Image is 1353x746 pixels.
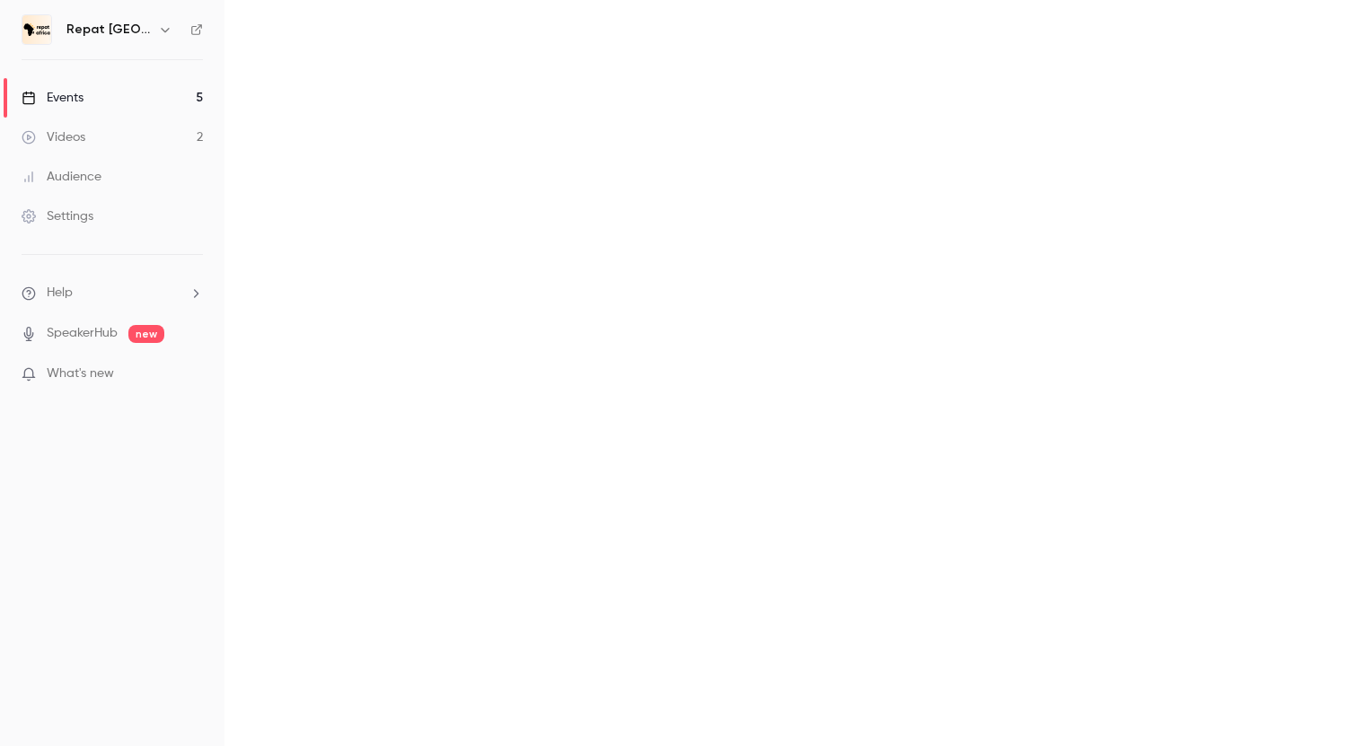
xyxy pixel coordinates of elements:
img: Repat Africa [22,15,51,44]
span: new [128,325,164,343]
a: SpeakerHub [47,324,118,343]
div: Videos [22,128,85,146]
div: Events [22,89,83,107]
li: help-dropdown-opener [22,284,203,303]
div: Settings [22,207,93,225]
div: Audience [22,168,101,186]
span: What's new [47,364,114,383]
h6: Repat [GEOGRAPHIC_DATA] [66,21,151,39]
span: Help [47,284,73,303]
